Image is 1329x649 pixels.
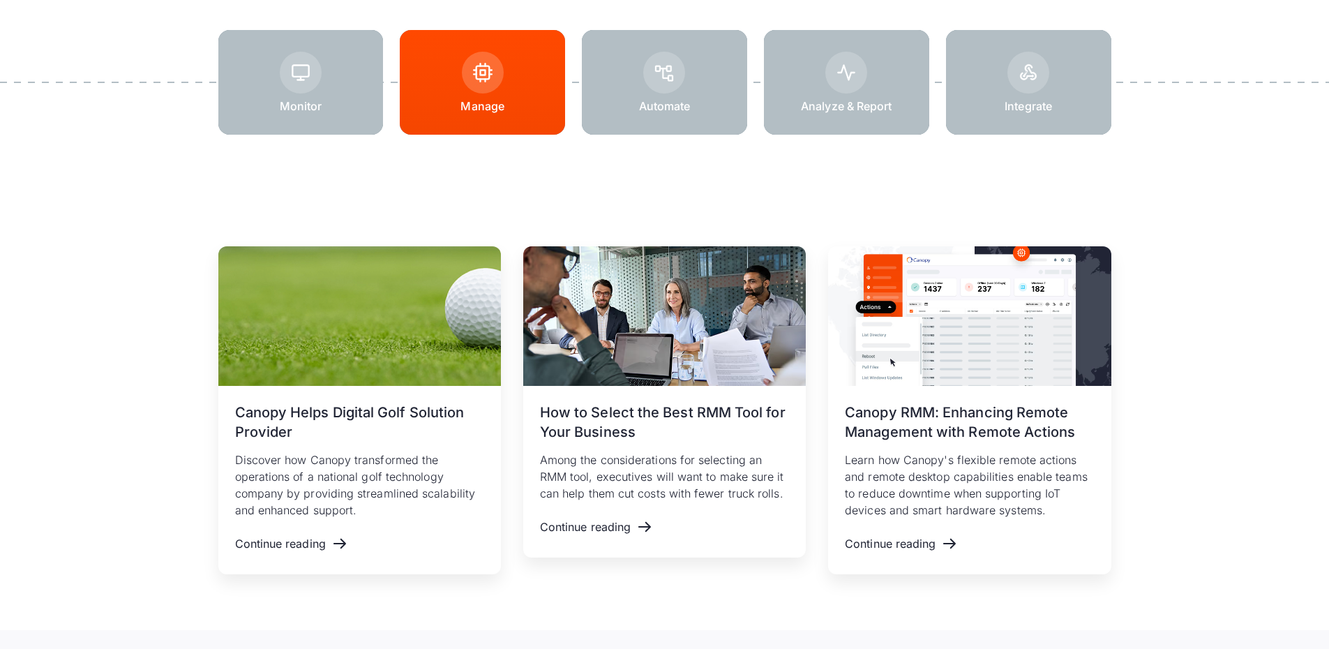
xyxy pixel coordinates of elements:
a: Monitor [218,30,384,135]
a: Canopy RMM: Enhancing Remote Management with Remote ActionsLearn how Canopy's flexible remote act... [828,246,1111,574]
h3: How to Select the Best RMM Tool for Your Business [540,403,789,442]
a: Manage [400,30,565,135]
p: Analyze & Report [801,99,892,113]
div: Continue reading [235,537,326,551]
p: Monitor [280,99,322,113]
h3: Canopy Helps Digital Golf Solution Provider [235,403,484,442]
div: Continue reading [845,537,936,551]
p: Manage [460,99,504,113]
a: Integrate [946,30,1111,135]
p: Automate [639,99,691,113]
h3: Canopy RMM: Enhancing Remote Management with Remote Actions [845,403,1094,442]
a: Analyze & Report [764,30,929,135]
a: How to Select the Best RMM Tool for Your BusinessAmong the considerations for selecting an RMM to... [523,246,806,558]
a: Automate [582,30,747,135]
a: Canopy Helps Digital Golf Solution ProviderDiscover how Canopy transformed the operations of a na... [218,246,501,574]
p: Integrate [1005,99,1052,113]
p: Discover how Canopy transformed the operations of a national golf technology company by providing... [235,452,484,519]
p: Learn how Canopy's flexible remote actions and remote desktop capabilities enable teams to reduce... [845,452,1094,519]
p: Among the considerations for selecting an RMM tool, executives will want to make sure it can help... [540,452,789,502]
div: Continue reading [540,521,631,534]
